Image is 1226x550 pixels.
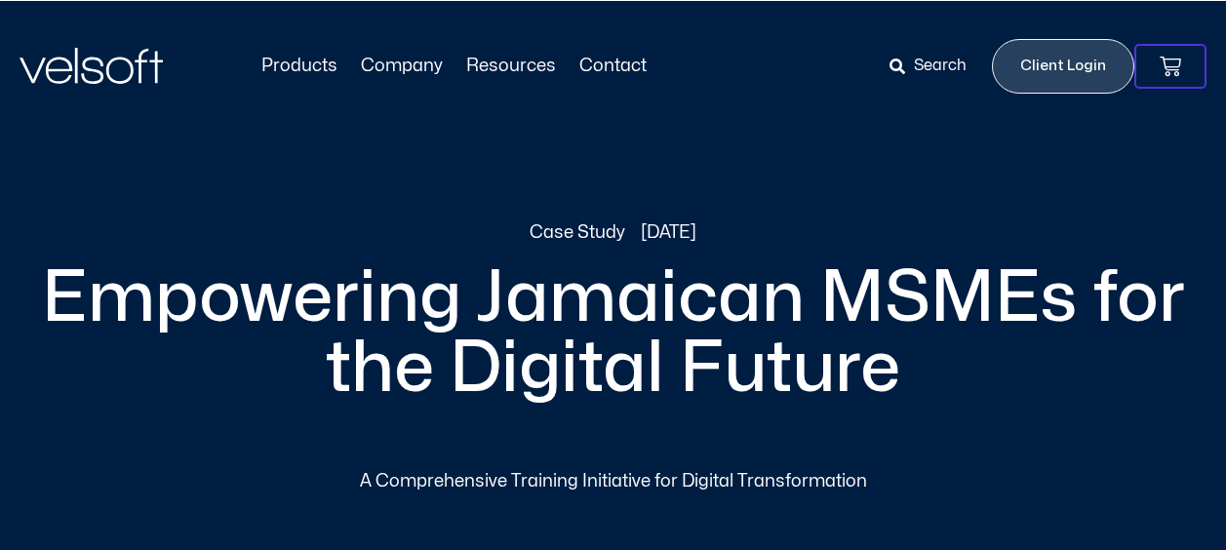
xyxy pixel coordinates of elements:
span: Client Login [1020,54,1106,79]
a: ContactMenu Toggle [568,56,658,77]
span: [DATE] [641,219,696,246]
a: ProductsMenu Toggle [250,56,349,77]
span: Search [914,54,967,79]
a: CompanyMenu Toggle [349,56,455,77]
a: Case Study [530,219,625,246]
h2: Empowering Jamaican MSMEs for the Digital Future [20,263,1206,404]
a: Search [890,50,980,83]
a: ResourcesMenu Toggle [455,56,568,77]
nav: Menu [250,56,658,77]
div: A Comprehensive Training Initiative for Digital Transformation [296,468,931,495]
a: Client Login [992,39,1134,94]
